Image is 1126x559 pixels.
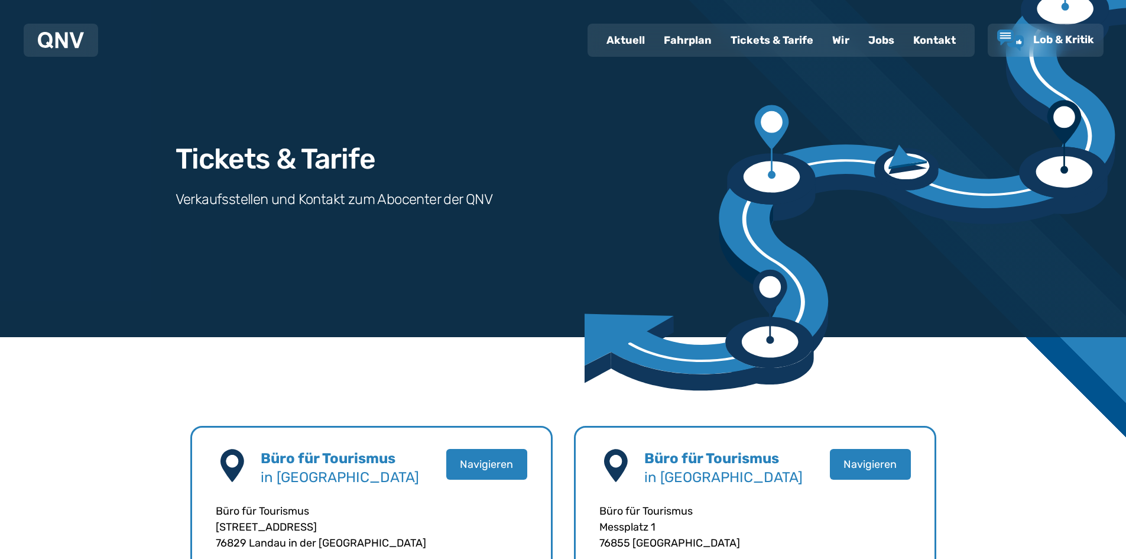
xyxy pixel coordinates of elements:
[38,28,84,52] a: QNV Logo
[261,468,446,487] p: in [GEOGRAPHIC_DATA]
[859,25,904,56] a: Jobs
[261,450,395,467] b: Büro für Tourismus
[997,30,1094,51] a: Lob & Kritik
[823,25,859,56] a: Wir
[176,145,375,173] h1: Tickets & Tarife
[721,25,823,56] a: Tickets & Tarife
[904,25,965,56] a: Kontakt
[446,449,527,480] button: Navigieren
[644,450,779,467] b: Büro für Tourismus
[38,32,84,49] img: QNV Logo
[216,503,527,551] p: Büro für Tourismus [STREET_ADDRESS] 76829 Landau in der [GEOGRAPHIC_DATA]
[654,25,721,56] a: Fahrplan
[644,468,830,487] p: in [GEOGRAPHIC_DATA]
[599,503,911,551] p: Büro für Tourismus Messplatz 1 76855 [GEOGRAPHIC_DATA]
[830,449,911,480] button: Navigieren
[1033,33,1094,46] span: Lob & Kritik
[597,25,654,56] a: Aktuell
[176,190,493,209] h3: Verkaufsstellen und Kontakt zum Abocenter der QNV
